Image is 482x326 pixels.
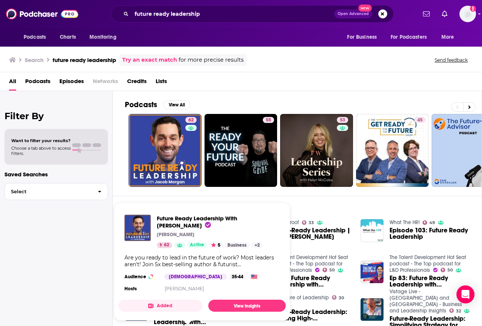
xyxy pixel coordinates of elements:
[11,146,71,156] span: Choose a tab above to access filters.
[25,75,50,91] a: Podcasts
[390,275,470,288] a: Ep 83: Future Ready Leadership with Christopher Groscurth from Slalom
[334,9,372,18] button: Open AdvancedNew
[6,7,78,21] img: Podchaser - Follow, Share and Rate Podcasts
[439,8,450,20] a: Show notifications dropdown
[165,286,204,291] a: [PERSON_NAME]
[25,56,44,64] h3: Search
[127,75,147,91] a: Credits
[390,275,470,288] span: Ep 83: Future Ready Leadership with [PERSON_NAME] from Slalom
[208,300,286,312] a: View Insights
[5,171,108,178] p: Saved Searches
[340,117,345,124] span: 53
[18,30,56,44] button: open menu
[338,12,369,16] span: Open Advanced
[11,138,71,143] span: Want to filter your results?
[420,8,433,20] a: Show notifications dropdown
[441,268,453,272] a: 50
[9,75,16,91] a: All
[271,309,352,321] span: Future-Ready Leadership: Building High-Performance Teams with [PERSON_NAME]
[302,220,314,225] a: 33
[271,275,352,288] a: Ep 83: Future Ready Leadership with Christopher Groscurth from Slalom
[164,241,169,249] span: 62
[5,183,108,200] button: Select
[358,5,372,12] span: New
[271,309,352,321] a: Future-Ready Leadership: Building High-Performance Teams with Graham Wilson
[470,6,476,12] svg: Add a profile image
[263,117,274,123] a: 55
[266,117,271,124] span: 55
[124,286,137,292] h4: Hosts
[187,242,207,248] a: Active
[55,30,80,44] a: Charts
[323,268,335,272] a: 50
[339,296,344,300] span: 30
[390,254,466,273] a: The Talent Development Hot Seat podcast - The Top podcast for L&D Professionals
[361,261,383,284] img: Ep 83: Future Ready Leadership with Christopher Groscurth from Slalom
[5,111,108,121] h2: Filter By
[390,219,420,226] a: What The HR!
[429,221,435,224] span: 49
[252,242,263,248] a: +2
[337,117,348,123] a: 53
[209,242,223,248] button: 5
[432,57,470,63] button: Send feedback
[157,215,237,229] span: Future Ready Leadership With [PERSON_NAME]
[390,227,470,240] a: Episode 103: Future Ready Leadership
[417,117,423,124] span: 45
[449,308,461,313] a: 32
[456,309,461,313] span: 32
[157,242,172,248] a: 62
[342,30,386,44] button: open menu
[356,114,429,187] a: 45
[59,75,84,91] a: Episodes
[129,114,202,187] a: 62
[456,285,474,303] div: Open Intercom Messenger
[447,268,453,272] span: 50
[386,30,438,44] button: open menu
[84,30,126,44] button: open menu
[329,268,335,272] span: 50
[5,189,92,194] span: Select
[332,295,344,300] a: 30
[157,215,280,229] a: Future Ready Leadership With Jacob Morgan
[347,32,377,42] span: For Business
[124,254,280,268] div: Are you ready to lead in the future of work? Most leaders aren't! Join 5x best-selling author & f...
[188,117,194,124] span: 62
[361,298,383,321] img: Future-Ready Leadership: Simplifying Strategy for 2025 and Beyond
[271,254,348,273] a: The Talent Development Hot Seat podcast - The Top podcast for L&D Professionals
[271,227,352,240] a: Future-Ready Leadership | with Rachel Druckenmiller
[156,75,167,91] a: Lists
[122,56,177,64] a: Try an exact match
[441,32,454,42] span: More
[361,219,383,242] img: Episode 103: Future Ready Leadership
[93,75,118,91] span: Networks
[53,56,116,64] h3: future ready leadership
[459,6,476,22] img: User Profile
[459,6,476,22] button: Show profile menu
[390,288,462,314] a: Vistage Live - Australia and New Zealand - Business and Leadership Insights
[124,215,151,241] a: Future Ready Leadership With Jacob Morgan
[164,274,227,280] div: [DEMOGRAPHIC_DATA]
[280,114,353,187] a: 53
[24,32,46,42] span: Podcasts
[229,274,246,280] div: 35-44
[436,30,464,44] button: open menu
[391,32,427,42] span: For Podcasters
[111,5,394,23] div: Search podcasts, credits, & more...
[205,114,277,187] a: 55
[163,100,190,109] button: View All
[423,220,435,225] a: 49
[414,117,426,123] a: 45
[309,221,314,224] span: 33
[271,275,352,288] span: Ep 83: Future Ready Leadership with [PERSON_NAME] from Slalom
